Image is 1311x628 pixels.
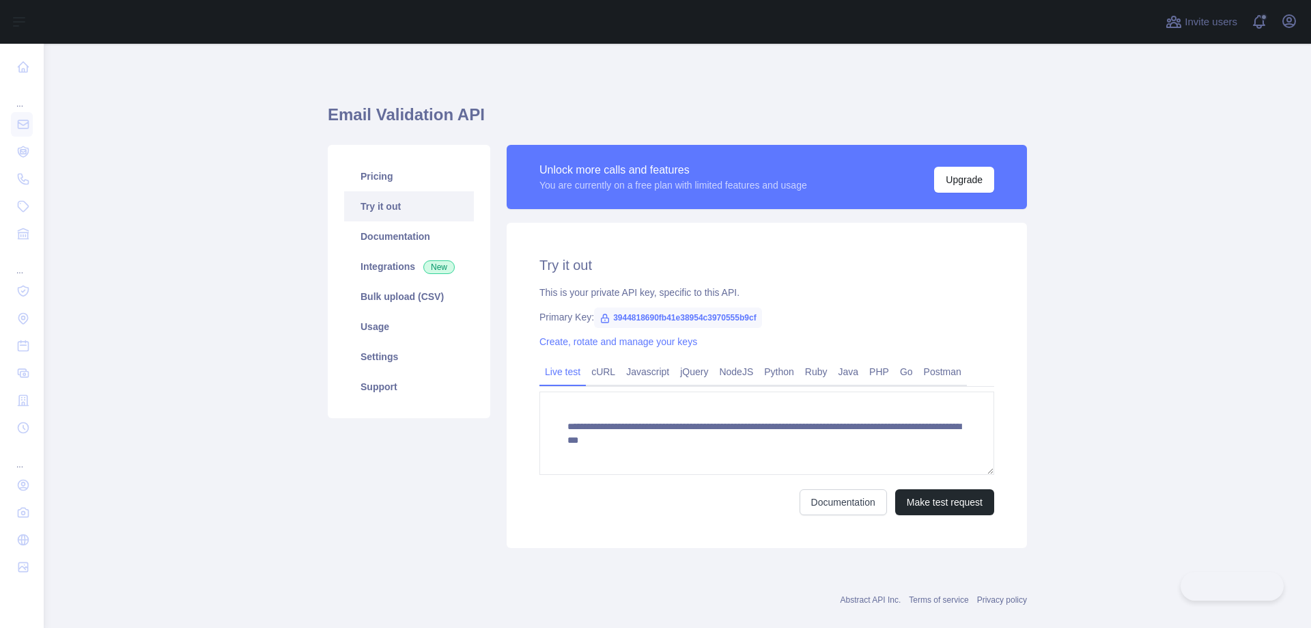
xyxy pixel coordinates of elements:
[759,361,800,383] a: Python
[539,162,807,178] div: Unlock more calls and features
[539,361,586,383] a: Live test
[344,312,474,342] a: Usage
[539,178,807,192] div: You are currently on a free plan with limited features and usage
[833,361,864,383] a: Java
[977,595,1027,605] a: Privacy policy
[539,310,994,324] div: Primary Key:
[11,82,33,109] div: ...
[539,256,994,275] h2: Try it out
[344,282,474,312] a: Bulk upload (CSV)
[918,361,967,383] a: Postman
[344,161,474,191] a: Pricing
[423,260,455,274] span: New
[11,443,33,470] div: ...
[1163,11,1240,33] button: Invite users
[864,361,894,383] a: PHP
[344,251,474,282] a: Integrations New
[328,104,1027,137] h1: Email Validation API
[539,286,994,299] div: This is your private API key, specific to this API.
[594,308,762,328] span: 3944818690fb41e38954c3970555b9cf
[895,489,994,515] button: Make test request
[539,336,697,347] a: Create, rotate and manage your keys
[344,372,474,402] a: Support
[800,361,833,383] a: Ruby
[621,361,675,383] a: Javascript
[934,167,994,193] button: Upgrade
[1181,572,1284,601] iframe: Toggle Customer Support
[586,361,621,383] a: cURL
[909,595,968,605] a: Terms of service
[344,191,474,221] a: Try it out
[714,361,759,383] a: NodeJS
[344,221,474,251] a: Documentation
[675,361,714,383] a: jQuery
[344,342,474,372] a: Settings
[1185,14,1237,30] span: Invite users
[800,489,887,515] a: Documentation
[894,361,918,383] a: Go
[841,595,901,605] a: Abstract API Inc.
[11,249,33,276] div: ...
